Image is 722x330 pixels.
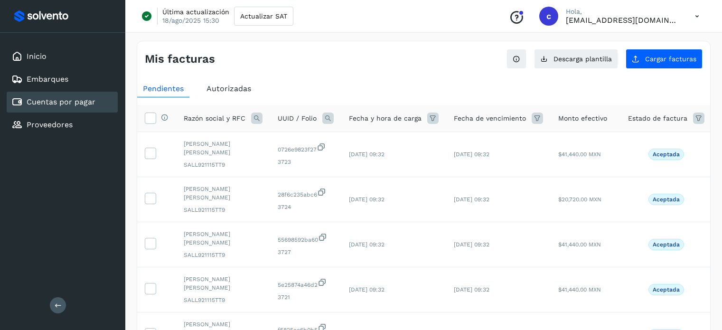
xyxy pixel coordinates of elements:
h4: Mis facturas [145,52,215,66]
span: [DATE] 09:32 [349,151,384,158]
span: [DATE] 09:32 [454,241,489,248]
span: 3727 [278,248,334,256]
span: [DATE] 09:32 [454,196,489,203]
span: 28f6c235abc6 [278,188,334,199]
p: Aceptada [653,151,680,158]
a: Cuentas por pagar [27,97,95,106]
span: 55698592ba60 [278,233,334,244]
span: 0726e9823f27 [278,142,334,154]
span: 5e25874a46d2 [278,278,334,289]
span: [PERSON_NAME] [PERSON_NAME] [184,185,263,202]
p: Aceptada [653,286,680,293]
span: $20,720.00 MXN [558,196,601,203]
button: Descarga plantilla [534,49,618,69]
span: Cargar facturas [645,56,696,62]
span: Fecha de vencimiento [454,113,526,123]
span: SALL921115TT9 [184,206,263,214]
span: $41,440.00 MXN [558,241,601,248]
span: UUID / Folio [278,113,317,123]
span: [PERSON_NAME] [PERSON_NAME] [184,275,263,292]
span: Autorizadas [206,84,251,93]
span: $41,440.00 MXN [558,151,601,158]
div: Inicio [7,46,118,67]
span: SALL921115TT9 [184,251,263,259]
a: Proveedores [27,120,73,129]
div: Embarques [7,69,118,90]
p: Hola, [566,8,680,16]
button: Actualizar SAT [234,7,293,26]
p: Aceptada [653,196,680,203]
span: [DATE] 09:32 [454,151,489,158]
span: $41,440.00 MXN [558,286,601,293]
p: Última actualización [162,8,229,16]
span: Actualizar SAT [240,13,287,19]
span: [PERSON_NAME] [PERSON_NAME] [184,140,263,157]
div: Cuentas por pagar [7,92,118,113]
span: Monto efectivo [558,113,607,123]
span: [DATE] 09:32 [349,196,384,203]
button: Cargar facturas [626,49,703,69]
span: [DATE] 09:32 [454,286,489,293]
div: Proveedores [7,114,118,135]
span: Pendientes [143,84,184,93]
span: [PERSON_NAME] [PERSON_NAME] [184,230,263,247]
span: Estado de factura [628,113,687,123]
span: 3724 [278,203,334,211]
span: Fecha y hora de carga [349,113,422,123]
p: 18/ago/2025 15:30 [162,16,219,25]
span: SALL921115TT9 [184,160,263,169]
span: [DATE] 09:32 [349,241,384,248]
span: Razón social y RFC [184,113,245,123]
span: Descarga plantilla [553,56,612,62]
a: Inicio [27,52,47,61]
a: Embarques [27,75,68,84]
p: Aceptada [653,241,680,248]
span: SALL921115TT9 [184,296,263,304]
span: [DATE] 09:32 [349,286,384,293]
p: cxp1@53cargo.com [566,16,680,25]
span: 3721 [278,293,334,302]
span: 3723 [278,158,334,166]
